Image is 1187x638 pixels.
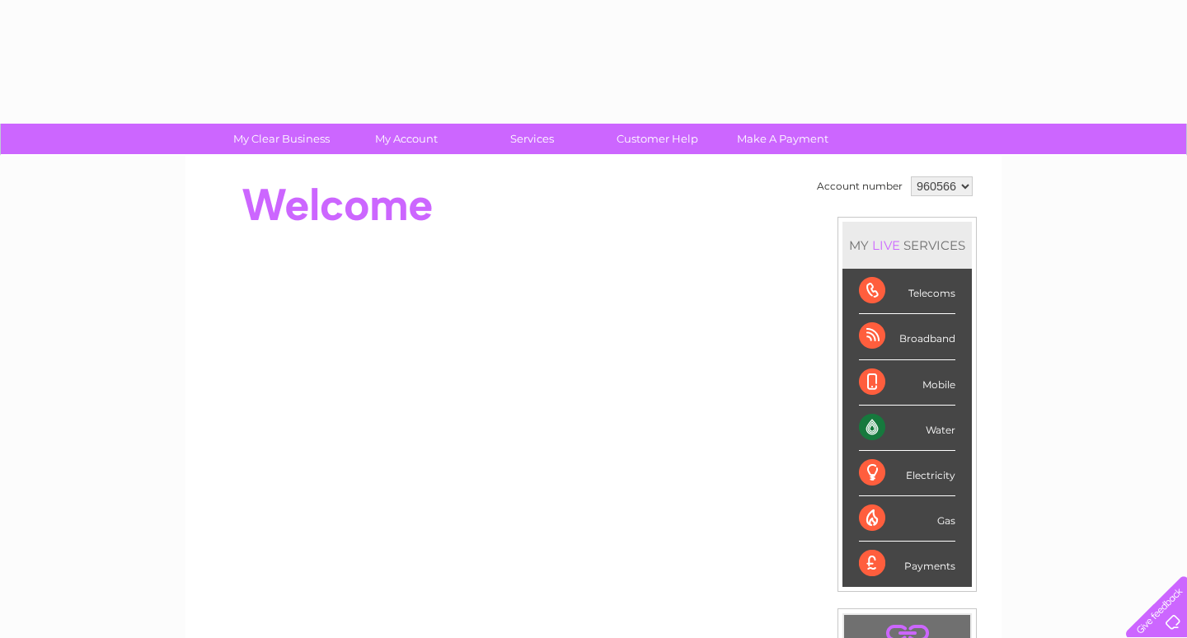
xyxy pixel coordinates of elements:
td: Account number [813,172,907,200]
a: Customer Help [589,124,725,154]
a: My Clear Business [213,124,350,154]
div: Electricity [859,451,955,496]
div: Gas [859,496,955,542]
a: Make A Payment [715,124,851,154]
div: MY SERVICES [842,222,972,269]
div: Broadband [859,314,955,359]
div: Mobile [859,360,955,406]
div: Telecoms [859,269,955,314]
a: My Account [339,124,475,154]
div: Payments [859,542,955,586]
div: Water [859,406,955,451]
div: LIVE [869,237,903,253]
a: Services [464,124,600,154]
